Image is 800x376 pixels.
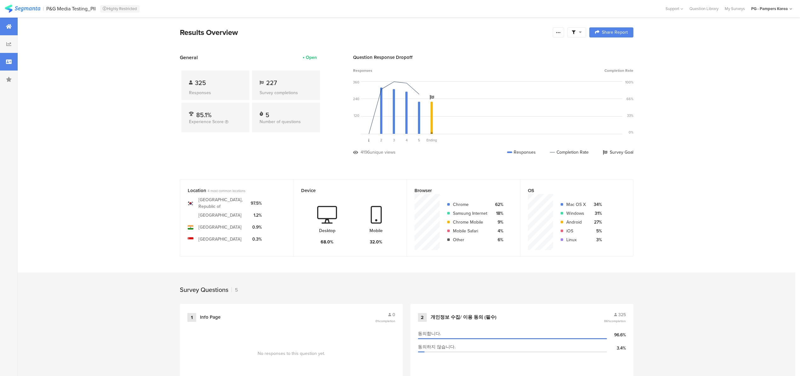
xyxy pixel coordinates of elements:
div: Device [301,187,389,194]
div: 18% [492,210,503,217]
img: segmanta logo [5,5,40,13]
div: 33% [627,113,633,118]
div: 2 [418,313,427,322]
div: 1 [187,313,196,322]
div: 개인정보 수집/ 이용 동의 (필수) [431,314,496,321]
i: Survey Goal [430,95,434,100]
div: 240 [353,96,359,101]
span: 3 [393,138,395,143]
span: 동의하지 않습니다. [418,344,455,350]
div: Support [666,4,683,14]
div: 3.4% [607,345,626,351]
div: 5 [266,110,269,117]
div: Results Overview [180,27,550,38]
div: Open [306,54,317,61]
span: Number of questions [260,118,301,125]
span: 4 most common locations [208,188,245,193]
div: 4% [492,228,503,234]
div: Survey Questions [180,285,228,294]
div: Windows [566,210,586,217]
div: Info Page [200,314,220,321]
span: completion [380,319,395,323]
div: 27% [591,219,602,225]
a: Question Library [686,6,722,12]
div: Completion Rate [550,149,589,156]
span: 325 [618,311,626,318]
div: 9% [492,219,503,225]
div: P&G Media Testing_PII [46,6,96,12]
div: 31% [591,210,602,217]
div: 32.0% [370,239,382,245]
span: General [180,54,198,61]
div: 1.2% [251,212,262,219]
div: [GEOGRAPHIC_DATA], Republic of [198,197,246,210]
span: No responses to this question yet. [258,350,325,357]
div: Ending [426,138,438,143]
span: Share Report [602,30,628,35]
div: Linux [566,236,586,243]
div: Other [453,236,487,243]
div: Chrome Mobile [453,219,487,225]
span: 0 [392,311,395,318]
div: 0.3% [251,236,262,242]
span: 5 [418,138,420,143]
div: [GEOGRAPHIC_DATA] [198,236,242,242]
div: 0% [629,130,633,135]
div: 0.9% [251,224,262,231]
span: 0% [375,319,395,323]
div: 34% [591,201,602,208]
div: Survey completions [260,89,312,96]
div: [GEOGRAPHIC_DATA] [198,212,242,219]
div: iOS [566,228,586,234]
span: 동의합니다. [418,330,441,337]
div: Chrome [453,201,487,208]
div: 100% [625,80,633,85]
div: Question Response Dropoff [353,54,633,61]
div: Survey Goal [603,149,633,156]
div: 62% [492,201,503,208]
div: PG - Pampers Korea [751,6,788,12]
span: Experience Score [189,118,224,125]
div: Highly Restricted [100,5,140,13]
div: Mobile Safari [453,228,487,234]
div: | [43,5,44,12]
div: Responses [507,149,536,156]
span: 227 [266,78,277,88]
div: 68.0% [321,239,334,245]
span: 4 [406,138,408,143]
span: 325 [195,78,206,88]
span: 85.1% [196,110,212,120]
div: Samsung Internet [453,210,487,217]
div: 96.6% [607,332,626,338]
div: Mobile [369,227,383,234]
div: 3% [591,236,602,243]
span: 2 [380,138,382,143]
div: 5 [231,286,238,293]
div: 120 [354,113,359,118]
div: 97.5% [251,200,262,207]
div: [GEOGRAPHIC_DATA] [198,224,242,231]
div: 360 [353,80,359,85]
div: 6% [492,236,503,243]
div: unique views [370,149,396,156]
div: 5% [591,228,602,234]
span: Responses [353,68,372,73]
div: Desktop [319,227,335,234]
div: 66% [626,96,633,101]
span: Completion Rate [604,68,633,73]
span: completion [610,319,626,323]
div: Android [566,219,586,225]
span: 86% [604,319,626,323]
a: My Surveys [722,6,748,12]
div: Mac OS X [566,201,586,208]
div: Browser [414,187,502,194]
div: Responses [189,89,242,96]
div: OS [528,187,615,194]
div: Location [188,187,275,194]
div: 4196 [361,149,370,156]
